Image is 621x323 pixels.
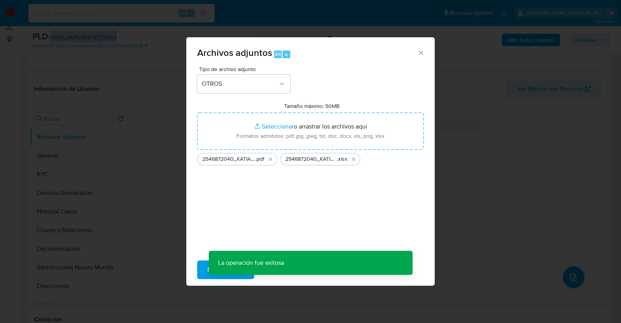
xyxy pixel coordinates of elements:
span: Cancelar [267,261,293,278]
span: a [285,50,288,58]
span: 2546872040_KATIA SALAZAR_AGO2025 [285,155,337,163]
span: Archivos adjuntos [197,46,272,59]
span: OTROS [202,80,278,88]
label: Tamaño máximo: 50MB [284,102,340,109]
span: 2546872040_KATIA SALAZAR_AGO2025 [202,155,255,163]
button: Eliminar 2546872040_KATIA SALAZAR_AGO2025.pdf [266,155,275,164]
button: OTROS [197,75,290,93]
span: .pdf [255,155,264,163]
button: Subir archivo [197,260,254,279]
span: Alt [275,50,281,58]
button: Eliminar 2546872040_KATIA SALAZAR_AGO2025.xlsx [349,155,358,164]
p: La operación fue exitosa [209,251,293,275]
span: .xlsx [337,155,347,163]
ul: Archivos seleccionados [197,150,424,165]
button: Cerrar [417,49,424,56]
span: Tipo de archivo adjunto [199,66,292,72]
span: Subir archivo [207,261,244,278]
